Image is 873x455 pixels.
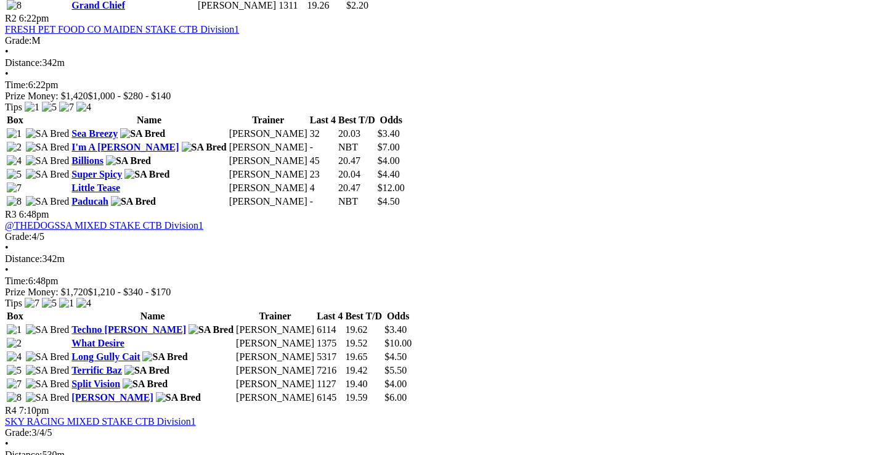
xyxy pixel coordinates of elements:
[71,142,179,152] a: I'm A [PERSON_NAME]
[7,142,22,153] img: 2
[316,364,343,377] td: 7216
[384,379,407,389] span: $4.00
[42,298,57,309] img: 5
[5,57,868,68] div: 342m
[7,169,22,180] img: 5
[378,155,400,166] span: $4.00
[7,155,22,166] img: 4
[378,196,400,207] span: $4.50
[316,324,343,336] td: 6114
[71,128,118,139] a: Sea Breezy
[25,102,39,113] img: 1
[124,365,169,376] img: SA Bred
[5,298,22,308] span: Tips
[26,196,70,207] img: SA Bred
[5,231,32,242] span: Grade:
[309,114,336,126] th: Last 4
[5,91,868,102] div: Prize Money: $1,420
[5,427,32,438] span: Grade:
[309,168,336,181] td: 23
[309,141,336,154] td: -
[71,351,140,362] a: Long Gully Cait
[5,80,868,91] div: 6:22pm
[71,310,234,322] th: Name
[7,115,23,125] span: Box
[7,392,22,403] img: 8
[5,231,868,242] div: 4/5
[7,182,22,194] img: 7
[25,298,39,309] img: 7
[384,310,412,322] th: Odds
[111,196,156,207] img: SA Bred
[235,351,315,363] td: [PERSON_NAME]
[338,141,376,154] td: NBT
[71,155,104,166] a: Billions
[235,391,315,404] td: [PERSON_NAME]
[71,365,122,375] a: Terrific Baz
[71,338,124,348] a: What Desire
[384,351,407,362] span: $4.50
[71,114,227,126] th: Name
[19,209,49,219] span: 6:48pm
[7,324,22,335] img: 1
[26,351,70,363] img: SA Bred
[229,195,308,208] td: [PERSON_NAME]
[5,102,22,112] span: Tips
[316,310,343,322] th: Last 4
[229,114,308,126] th: Trainer
[5,24,239,35] a: FRESH PET FOOD CO MAIDEN STAKE CTB Division1
[71,392,153,403] a: [PERSON_NAME]
[5,253,42,264] span: Distance:
[5,35,868,46] div: M
[5,253,868,264] div: 342m
[7,379,22,390] img: 7
[5,416,196,427] a: SKY RACING MIXED STAKE CTB Division1
[123,379,168,390] img: SA Bred
[7,196,22,207] img: 8
[88,287,171,297] span: $1,210 - $340 - $170
[309,155,336,167] td: 45
[5,276,28,286] span: Time:
[5,35,32,46] span: Grade:
[384,338,412,348] span: $10.00
[235,364,315,377] td: [PERSON_NAME]
[309,195,336,208] td: -
[338,155,376,167] td: 20.47
[59,298,74,309] img: 1
[71,196,108,207] a: Paducah
[344,310,383,322] th: Best T/D
[5,68,9,79] span: •
[106,155,151,166] img: SA Bred
[384,324,407,335] span: $3.40
[316,391,343,404] td: 6145
[229,155,308,167] td: [PERSON_NAME]
[26,169,70,180] img: SA Bred
[7,338,22,349] img: 2
[235,310,315,322] th: Trainer
[120,128,165,139] img: SA Bred
[316,351,343,363] td: 5317
[26,365,70,376] img: SA Bred
[71,169,122,179] a: Super Spicy
[338,195,376,208] td: NBT
[5,242,9,253] span: •
[26,128,70,139] img: SA Bred
[344,324,383,336] td: 19.62
[338,114,376,126] th: Best T/D
[309,182,336,194] td: 4
[338,168,376,181] td: 20.04
[26,379,70,390] img: SA Bred
[5,405,17,416] span: R4
[76,298,91,309] img: 4
[182,142,227,153] img: SA Bred
[156,392,201,403] img: SA Bred
[316,337,343,350] td: 1375
[59,102,74,113] img: 7
[235,378,315,390] td: [PERSON_NAME]
[5,80,28,90] span: Time:
[5,287,868,298] div: Prize Money: $1,720
[344,337,383,350] td: 19.52
[189,324,233,335] img: SA Bred
[5,438,9,449] span: •
[76,102,91,113] img: 4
